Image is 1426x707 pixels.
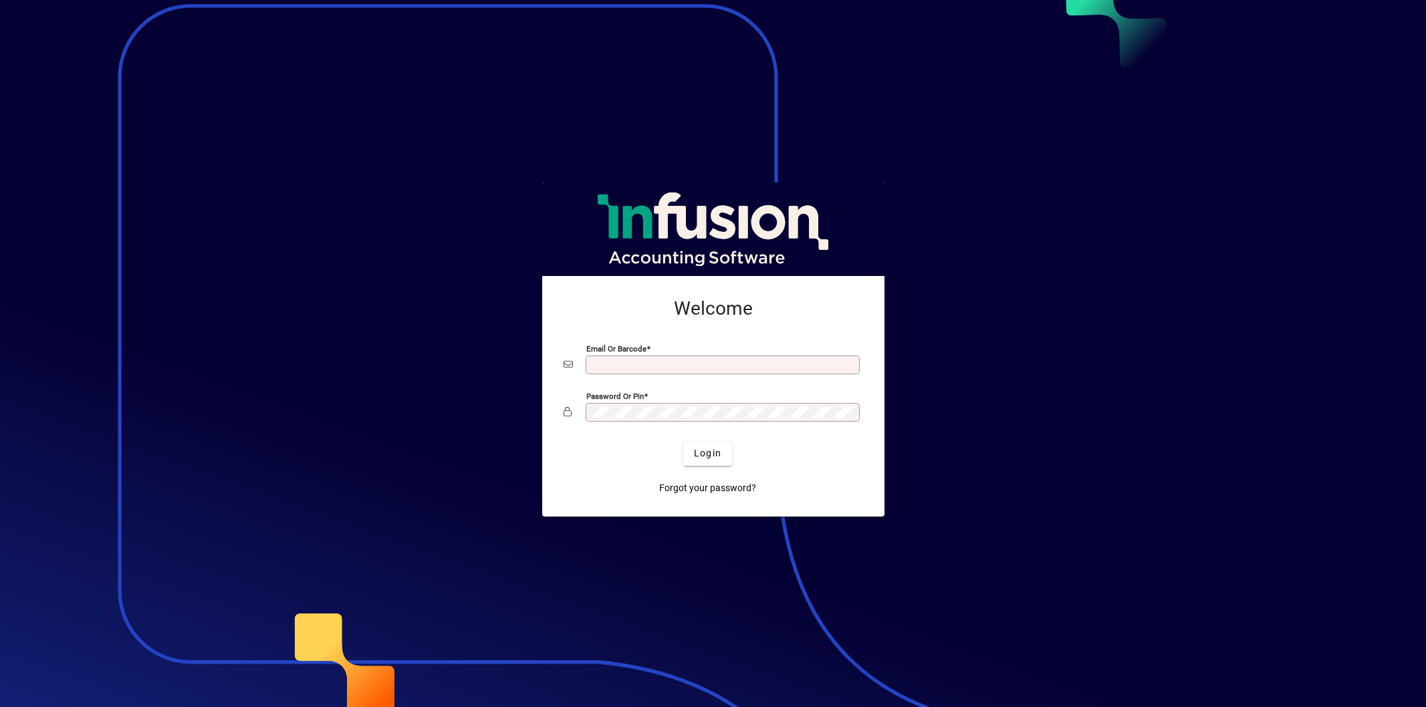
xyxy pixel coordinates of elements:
[564,297,863,320] h2: Welcome
[586,343,646,353] mat-label: Email or Barcode
[683,442,732,466] button: Login
[586,391,644,400] mat-label: Password or Pin
[694,446,721,460] span: Login
[654,476,761,501] a: Forgot your password?
[659,481,756,495] span: Forgot your password?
